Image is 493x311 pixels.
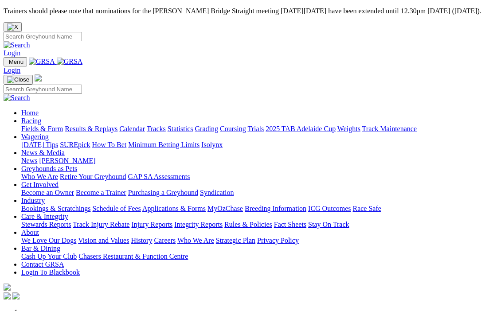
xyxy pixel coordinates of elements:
[21,149,65,156] a: News & Media
[21,221,71,228] a: Stewards Reports
[247,125,264,132] a: Trials
[21,260,64,268] a: Contact GRSA
[128,141,200,148] a: Minimum Betting Limits
[78,253,188,260] a: Chasers Restaurant & Function Centre
[21,133,49,140] a: Wagering
[21,141,58,148] a: [DATE] Tips
[29,58,55,66] img: GRSA
[21,181,59,188] a: Get Involved
[92,141,127,148] a: How To Bet
[4,49,20,57] a: Login
[39,157,95,164] a: [PERSON_NAME]
[21,125,489,133] div: Racing
[21,221,489,229] div: Care & Integrity
[21,157,489,165] div: News & Media
[257,237,299,244] a: Privacy Policy
[9,58,23,65] span: Menu
[216,237,255,244] a: Strategic Plan
[21,157,37,164] a: News
[128,189,198,196] a: Purchasing a Greyhound
[21,237,489,245] div: About
[21,173,489,181] div: Greyhounds as Pets
[4,22,22,32] button: Close
[207,205,243,212] a: MyOzChase
[195,125,218,132] a: Grading
[60,141,90,148] a: SUREpick
[60,173,126,180] a: Retire Your Greyhound
[200,189,234,196] a: Syndication
[21,141,489,149] div: Wagering
[4,32,82,41] input: Search
[128,173,190,180] a: GAP SA Assessments
[308,221,349,228] a: Stay On Track
[154,237,176,244] a: Careers
[168,125,193,132] a: Statistics
[266,125,336,132] a: 2025 TAB Adelaide Cup
[142,205,206,212] a: Applications & Forms
[21,109,39,117] a: Home
[12,292,20,299] img: twitter.svg
[7,23,18,31] img: X
[4,284,11,291] img: logo-grsa-white.png
[57,58,83,66] img: GRSA
[4,7,489,15] p: Trainers should please note that nominations for the [PERSON_NAME] Bridge Straight meeting [DATE]...
[21,237,76,244] a: We Love Our Dogs
[21,125,63,132] a: Fields & Form
[21,253,77,260] a: Cash Up Your Club
[21,117,41,124] a: Racing
[21,205,90,212] a: Bookings & Scratchings
[131,221,172,228] a: Injury Reports
[92,205,141,212] a: Schedule of Fees
[21,268,80,276] a: Login To Blackbook
[337,125,360,132] a: Weights
[4,94,30,102] img: Search
[177,237,214,244] a: Who We Are
[21,173,58,180] a: Who We Are
[274,221,306,228] a: Fact Sheets
[21,189,74,196] a: Become an Owner
[76,189,126,196] a: Become a Trainer
[35,74,42,82] img: logo-grsa-white.png
[21,197,45,204] a: Industry
[21,245,60,252] a: Bar & Dining
[224,221,272,228] a: Rules & Policies
[78,237,129,244] a: Vision and Values
[147,125,166,132] a: Tracks
[7,76,29,83] img: Close
[73,221,129,228] a: Track Injury Rebate
[21,213,68,220] a: Care & Integrity
[4,75,33,85] button: Toggle navigation
[119,125,145,132] a: Calendar
[21,205,489,213] div: Industry
[4,66,20,74] a: Login
[131,237,152,244] a: History
[65,125,117,132] a: Results & Replays
[21,165,77,172] a: Greyhounds as Pets
[352,205,381,212] a: Race Safe
[4,57,27,66] button: Toggle navigation
[21,189,489,197] div: Get Involved
[4,292,11,299] img: facebook.svg
[4,85,82,94] input: Search
[308,205,351,212] a: ICG Outcomes
[201,141,223,148] a: Isolynx
[4,41,30,49] img: Search
[245,205,306,212] a: Breeding Information
[21,229,39,236] a: About
[362,125,417,132] a: Track Maintenance
[174,221,223,228] a: Integrity Reports
[21,253,489,260] div: Bar & Dining
[220,125,246,132] a: Coursing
